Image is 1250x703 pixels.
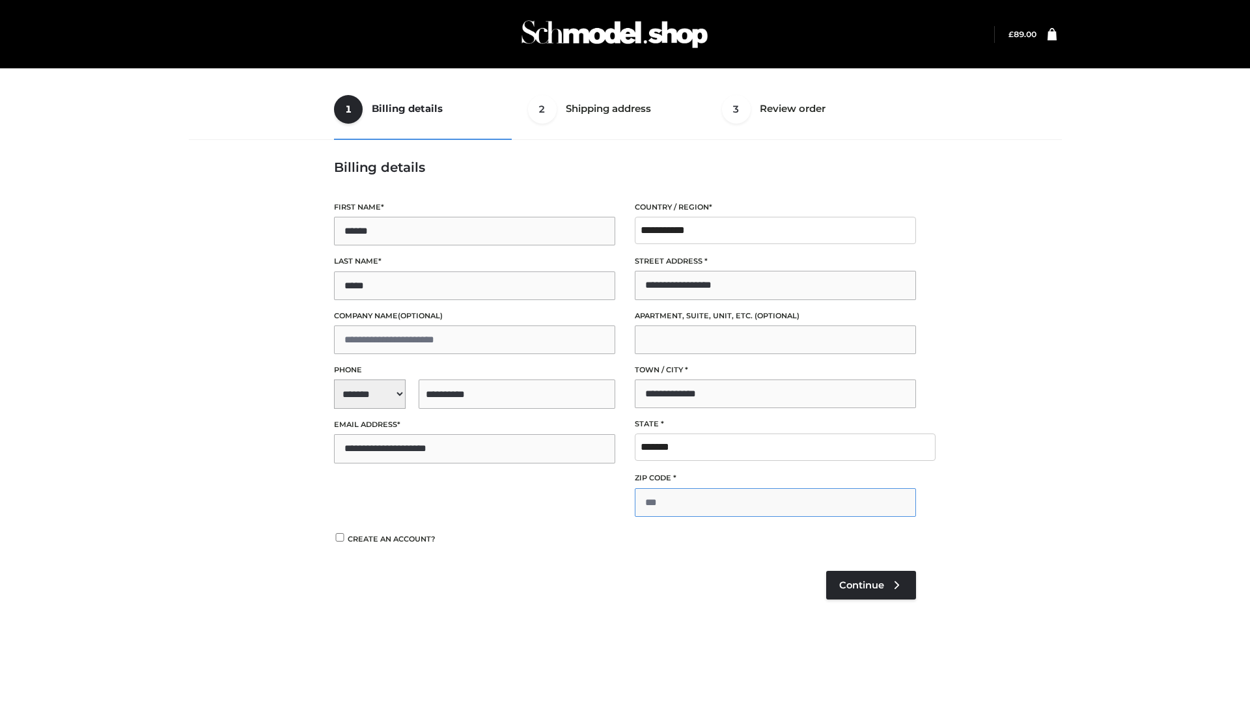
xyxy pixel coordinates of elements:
label: Phone [334,364,615,376]
a: Continue [826,571,916,600]
img: Schmodel Admin 964 [517,8,712,60]
label: Apartment, suite, unit, etc. [635,310,916,322]
input: Create an account? [334,533,346,542]
label: Email address [334,419,615,431]
label: Last name [334,255,615,268]
h3: Billing details [334,159,916,175]
label: Street address [635,255,916,268]
a: £89.00 [1008,29,1036,39]
label: ZIP Code [635,472,916,484]
label: State [635,418,916,430]
label: Town / City [635,364,916,376]
span: (optional) [398,311,443,320]
label: First name [334,201,615,214]
span: (optional) [755,311,799,320]
span: Create an account? [348,534,436,544]
span: £ [1008,29,1014,39]
span: Continue [839,579,884,591]
bdi: 89.00 [1008,29,1036,39]
label: Country / Region [635,201,916,214]
label: Company name [334,310,615,322]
